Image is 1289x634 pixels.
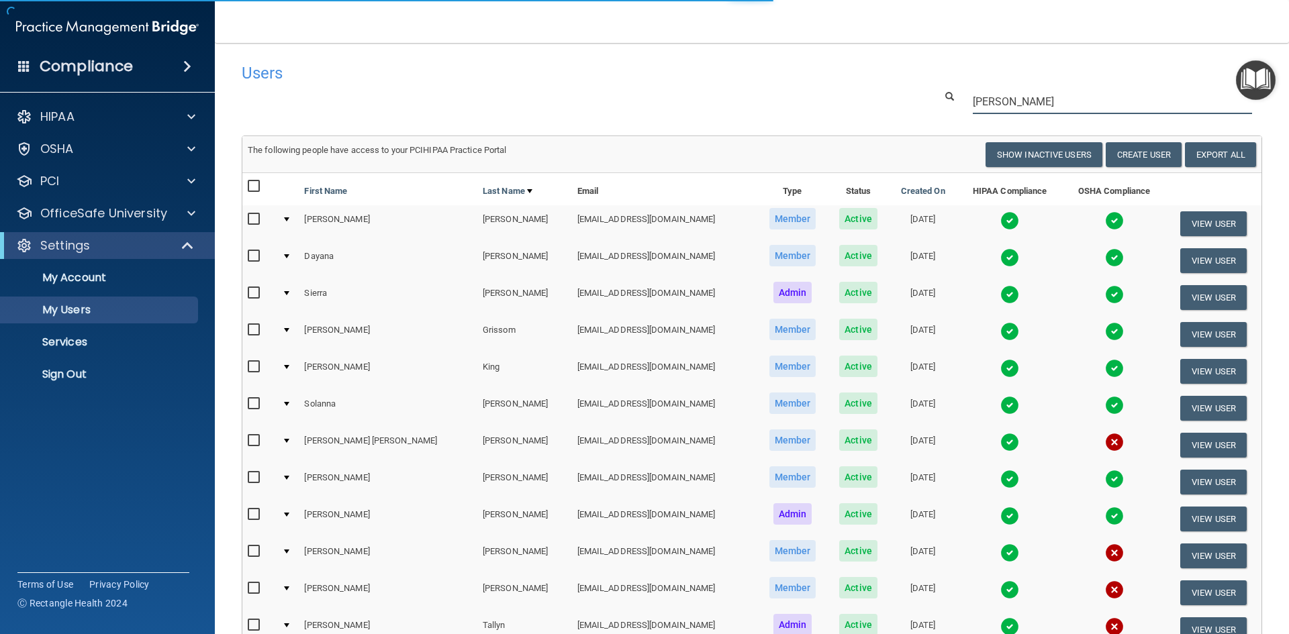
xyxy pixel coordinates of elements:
[769,466,816,488] span: Member
[477,390,572,427] td: [PERSON_NAME]
[1105,396,1124,415] img: tick.e7d51cea.svg
[1000,359,1019,378] img: tick.e7d51cea.svg
[572,537,757,574] td: [EMAIL_ADDRESS][DOMAIN_NAME]
[839,429,877,451] span: Active
[769,392,816,414] span: Member
[1000,433,1019,452] img: tick.e7d51cea.svg
[986,142,1102,167] button: Show Inactive Users
[889,242,957,279] td: [DATE]
[889,464,957,500] td: [DATE]
[16,205,195,221] a: OfficeSafe University
[889,500,957,537] td: [DATE]
[299,316,477,353] td: [PERSON_NAME]
[572,427,757,464] td: [EMAIL_ADDRESS][DOMAIN_NAME]
[299,427,477,464] td: [PERSON_NAME] [PERSON_NAME]
[304,183,347,199] a: First Name
[477,574,572,611] td: [PERSON_NAME]
[242,64,828,82] h4: Users
[1180,470,1247,494] button: View User
[1180,322,1247,347] button: View User
[1000,322,1019,341] img: tick.e7d51cea.svg
[89,578,150,591] a: Privacy Policy
[1180,211,1247,236] button: View User
[477,279,572,316] td: [PERSON_NAME]
[299,500,477,537] td: [PERSON_NAME]
[572,353,757,390] td: [EMAIL_ADDRESS][DOMAIN_NAME]
[477,353,572,390] td: King
[299,353,477,390] td: [PERSON_NAME]
[1105,211,1124,230] img: tick.e7d51cea.svg
[1105,322,1124,341] img: tick.e7d51cea.svg
[40,173,59,189] p: PCI
[16,173,195,189] a: PCI
[889,574,957,611] td: [DATE]
[477,500,572,537] td: [PERSON_NAME]
[828,173,889,205] th: Status
[1185,142,1256,167] a: Export All
[1000,580,1019,599] img: tick.e7d51cea.svg
[299,242,477,279] td: Dayana
[1000,248,1019,267] img: tick.e7d51cea.svg
[477,242,572,279] td: [PERSON_NAME]
[839,392,877,414] span: Active
[572,242,757,279] td: [EMAIL_ADDRESS][DOMAIN_NAME]
[889,316,957,353] td: [DATE]
[477,316,572,353] td: Grissom
[889,279,957,316] td: [DATE]
[1180,507,1247,531] button: View User
[1105,285,1124,304] img: tick.e7d51cea.svg
[889,390,957,427] td: [DATE]
[477,537,572,574] td: [PERSON_NAME]
[1000,470,1019,488] img: tick.e7d51cea.svg
[248,145,507,155] span: The following people have access to your PCIHIPAA Practice Portal
[9,271,192,284] p: My Account
[9,303,192,317] p: My Users
[1180,285,1247,310] button: View User
[957,173,1063,205] th: HIPAA Compliance
[16,109,195,125] a: HIPAA
[17,578,73,591] a: Terms of Use
[769,540,816,562] span: Member
[889,205,957,242] td: [DATE]
[773,503,812,525] span: Admin
[889,427,957,464] td: [DATE]
[572,205,757,242] td: [EMAIL_ADDRESS][DOMAIN_NAME]
[1105,470,1124,488] img: tick.e7d51cea.svg
[9,335,192,349] p: Services
[16,14,199,41] img: PMB logo
[769,429,816,451] span: Member
[572,500,757,537] td: [EMAIL_ADDRESS][DOMAIN_NAME]
[40,141,74,157] p: OSHA
[839,245,877,266] span: Active
[1000,211,1019,230] img: tick.e7d51cea.svg
[839,577,877,598] span: Active
[40,205,167,221] p: OfficeSafe University
[839,503,877,525] span: Active
[769,208,816,229] span: Member
[17,596,128,610] span: Ⓒ Rectangle Health 2024
[901,183,945,199] a: Created On
[299,390,477,427] td: Solanna
[1057,539,1273,592] iframe: Drift Widget Chat Controller
[572,173,757,205] th: Email
[839,282,877,303] span: Active
[572,279,757,316] td: [EMAIL_ADDRESS][DOMAIN_NAME]
[1180,359,1247,384] button: View User
[16,237,195,254] a: Settings
[299,279,477,316] td: Sierra
[769,319,816,340] span: Member
[1000,543,1019,562] img: tick.e7d51cea.svg
[9,368,192,381] p: Sign Out
[889,537,957,574] td: [DATE]
[769,245,816,266] span: Member
[572,390,757,427] td: [EMAIL_ADDRESS][DOMAIN_NAME]
[1000,285,1019,304] img: tick.e7d51cea.svg
[1000,396,1019,415] img: tick.e7d51cea.svg
[1105,433,1124,452] img: cross.ca9f0e7f.svg
[839,466,877,488] span: Active
[40,109,75,125] p: HIPAA
[769,356,816,377] span: Member
[773,282,812,303] span: Admin
[973,89,1252,114] input: Search
[40,237,90,254] p: Settings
